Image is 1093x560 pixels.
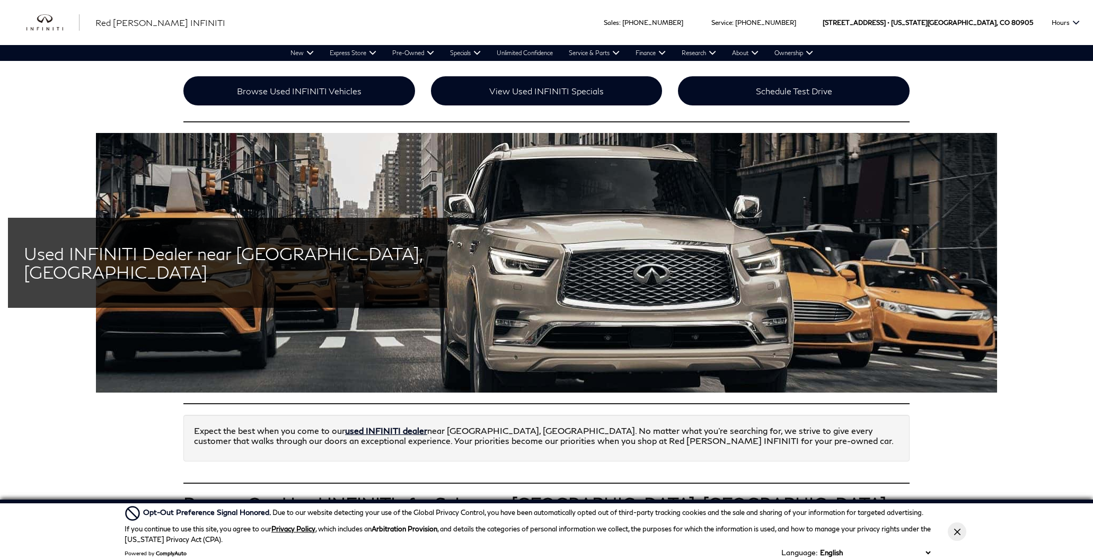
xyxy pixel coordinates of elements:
[442,45,489,61] a: Specials
[271,525,315,533] a: Privacy Policy
[948,522,966,541] button: Close Button
[766,45,821,61] a: Ownership
[283,45,322,61] a: New
[143,506,923,518] div: Due to our website detecting your use of the Global Privacy Control, you have been automatically ...
[604,19,619,26] span: Sales
[732,19,734,26] span: :
[384,45,442,61] a: Pre-Owned
[628,45,674,61] a: Finance
[489,45,561,61] a: Unlimited Confidence
[27,14,80,31] a: infiniti
[345,425,427,435] a: used INFINITI dealer
[183,76,415,105] a: Browse Used INFINITI Vehicles
[183,493,886,514] strong: Browse Our Used INFINITIs for Sale near [GEOGRAPHIC_DATA], [GEOGRAPHIC_DATA]
[283,45,821,61] nav: Main Navigation
[674,45,724,61] a: Research
[823,19,1033,26] a: [STREET_ADDRESS] • [US_STATE][GEOGRAPHIC_DATA], CO 80905
[619,19,621,26] span: :
[156,550,187,556] a: ComplyAuto
[678,76,910,105] a: Schedule Test Drive
[817,547,933,558] select: Language Select
[781,549,817,556] div: Language:
[24,244,431,281] h2: Used INFINITI Dealer near [GEOGRAPHIC_DATA], [GEOGRAPHIC_DATA]
[322,45,384,61] a: Express Store
[125,550,187,556] div: Powered by
[724,45,766,61] a: About
[431,76,663,105] a: View Used INFINITI Specials
[735,19,796,26] a: [PHONE_NUMBER]
[27,14,80,31] img: INFINITI
[711,19,732,26] span: Service
[95,17,225,28] span: Red [PERSON_NAME] INFINITI
[372,525,437,533] strong: Arbitration Provision
[194,425,899,446] p: Expect the best when you come to our near [GEOGRAPHIC_DATA], [GEOGRAPHIC_DATA]. No matter what yo...
[143,508,272,517] span: Opt-Out Preference Signal Honored .
[561,45,628,61] a: Service & Parts
[622,19,683,26] a: [PHONE_NUMBER]
[95,16,225,29] a: Red [PERSON_NAME] INFINITI
[125,525,931,544] p: If you continue to use this site, you agree to our , which includes an , and details the categori...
